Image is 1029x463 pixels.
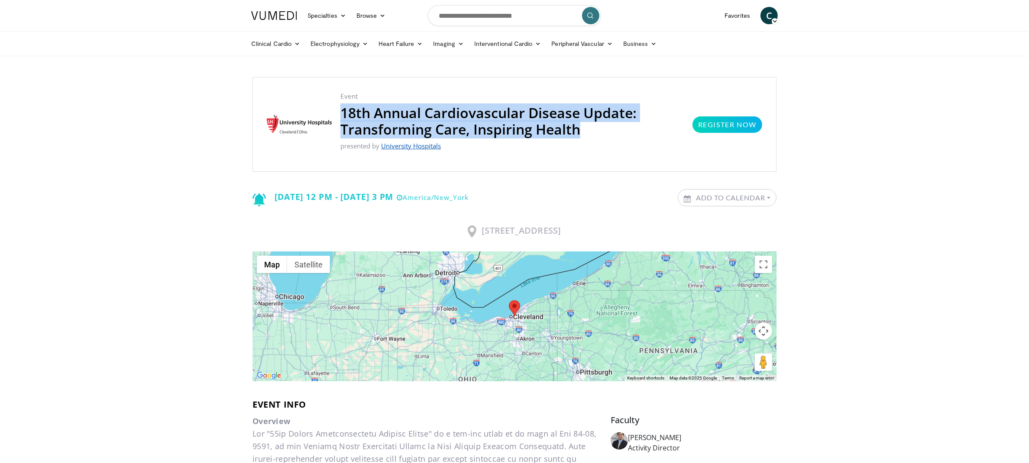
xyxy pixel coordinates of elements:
[611,432,628,450] img: Avatar
[678,190,776,206] a: Add to Calendar
[468,225,476,238] img: Location Icon
[340,91,684,101] p: Event
[428,35,469,52] a: Imaging
[469,35,547,52] a: Interventional Cardio
[397,193,468,202] small: America/New_York
[255,370,283,381] img: Google
[252,399,777,410] h3: Event info
[287,256,330,273] button: Show satellite imagery
[340,105,684,138] h2: 18th Annual Cardiovascular Disease Update: Transforming Care, Inspiring Health
[722,376,734,380] a: Terms (opens in new tab)
[255,370,283,381] a: Open this area in Google Maps (opens a new window)
[692,116,762,133] a: Register Now
[627,375,664,381] button: Keyboard shortcuts
[267,115,332,134] img: University Hospitals
[684,195,691,203] img: Calendar icon
[252,225,777,238] h3: [STREET_ADDRESS]
[246,35,305,52] a: Clinical Cardio
[755,256,772,273] button: Toggle fullscreen view
[252,189,469,206] div: [DATE] 12 PM - [DATE] 3 PM
[618,35,662,52] a: Business
[739,376,774,380] a: Report a map error
[428,5,601,26] input: Search topics, interventions
[340,141,684,151] p: presented by
[251,11,297,20] img: VuMedi Logo
[628,443,777,453] p: Activity Director
[252,416,290,426] strong: Overview
[719,7,755,24] a: Favorites
[670,376,717,380] span: Map data ©2025 Google
[305,35,373,52] a: Electrophysiology
[628,432,777,443] div: [PERSON_NAME]
[257,256,287,273] button: Show street map
[760,7,778,24] a: C
[252,193,266,206] img: Notification icon
[547,35,618,52] a: Peripheral Vascular
[302,7,351,24] a: Specialties
[373,35,428,52] a: Heart Failure
[611,415,777,425] h5: Faculty
[351,7,391,24] a: Browse
[755,322,772,340] button: Map camera controls
[755,354,772,371] button: Drag Pegman onto the map to open Street View
[381,141,441,150] a: University Hospitals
